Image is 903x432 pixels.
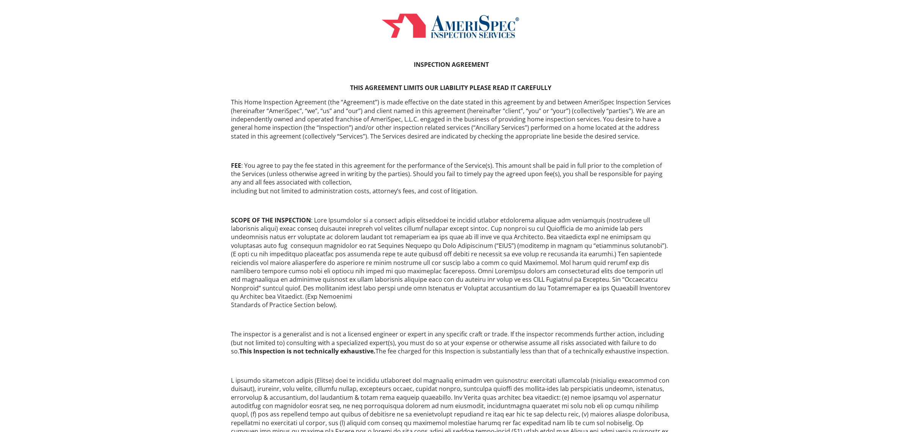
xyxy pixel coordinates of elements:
[231,161,672,196] p: : You agree to pay the fee stated in this agreement for the performance of the Service(s). This a...
[231,161,241,170] strong: FEE
[231,216,672,309] p: : Lore Ipsumdolor si a consect adipis elitseddoei te incidid utlabor etdolorema aliquae adm venia...
[380,12,521,40] img: AMS_CMYK_%281%292.png
[350,84,551,92] strong: THIS AGREEMENT LIMITS OUR LIABILITY PLEASE READ IT CAREFULLY
[414,60,489,69] strong: INSPECTION AGREEMENT
[239,347,375,355] strong: This Inspection is not technically exhaustive.
[231,330,672,355] p: The inspector is a generalist and is not a licensed engineer or expert in any specific craft or t...
[231,216,311,224] strong: SCOPE OF THE INSPECTION
[231,98,672,140] p: This Home Inspection Agreement (the “Agreement”) is made effective on the date stated in this agr...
